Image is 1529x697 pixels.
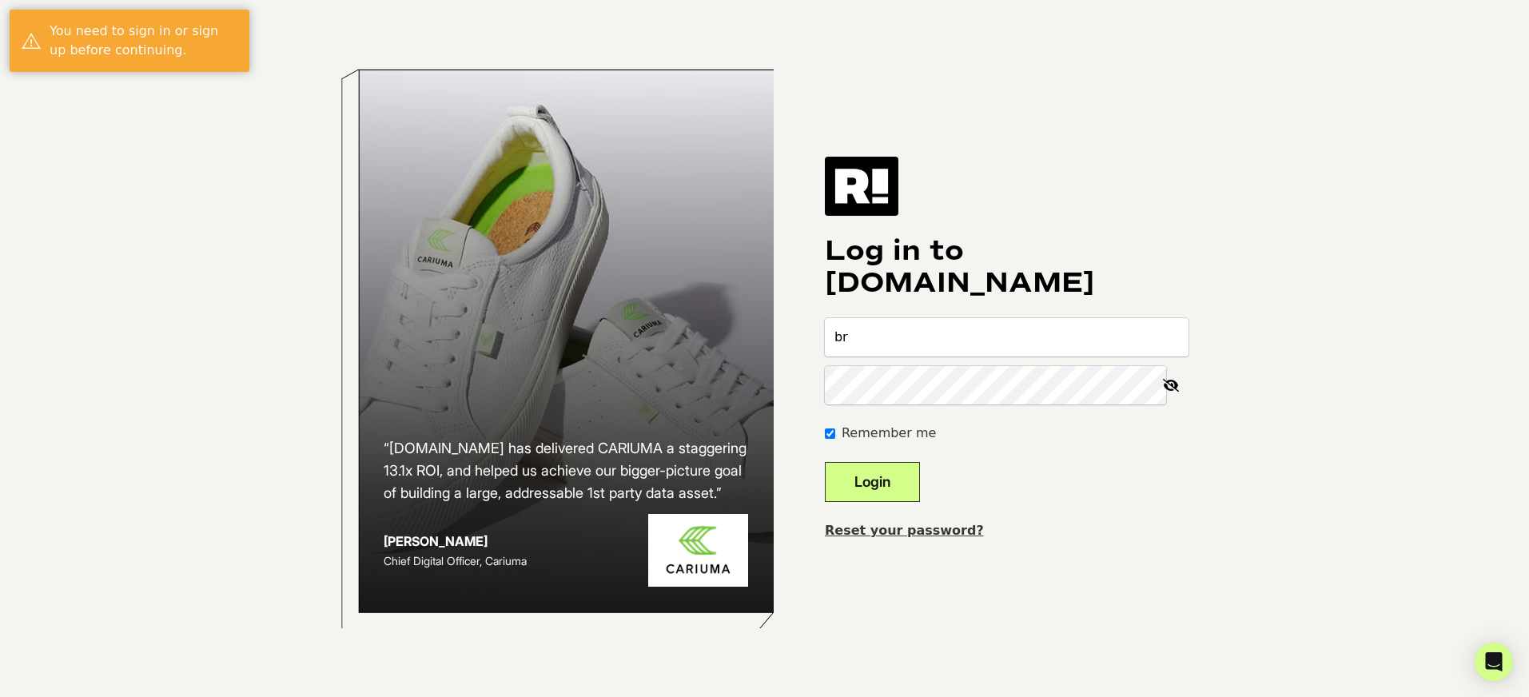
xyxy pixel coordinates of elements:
img: Cariuma [648,514,748,587]
input: Email [825,318,1189,356]
h2: “[DOMAIN_NAME] has delivered CARIUMA a staggering 13.1x ROI, and helped us achieve our bigger-pic... [384,437,748,504]
strong: [PERSON_NAME] [384,533,488,549]
div: You need to sign in or sign up before continuing. [50,22,237,60]
h1: Log in to [DOMAIN_NAME] [825,235,1189,299]
div: Open Intercom Messenger [1475,643,1513,681]
img: Retention.com [825,157,898,216]
label: Remember me [842,424,936,443]
span: Chief Digital Officer, Cariuma [384,554,527,568]
button: Login [825,462,920,502]
a: Reset your password? [825,523,984,538]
